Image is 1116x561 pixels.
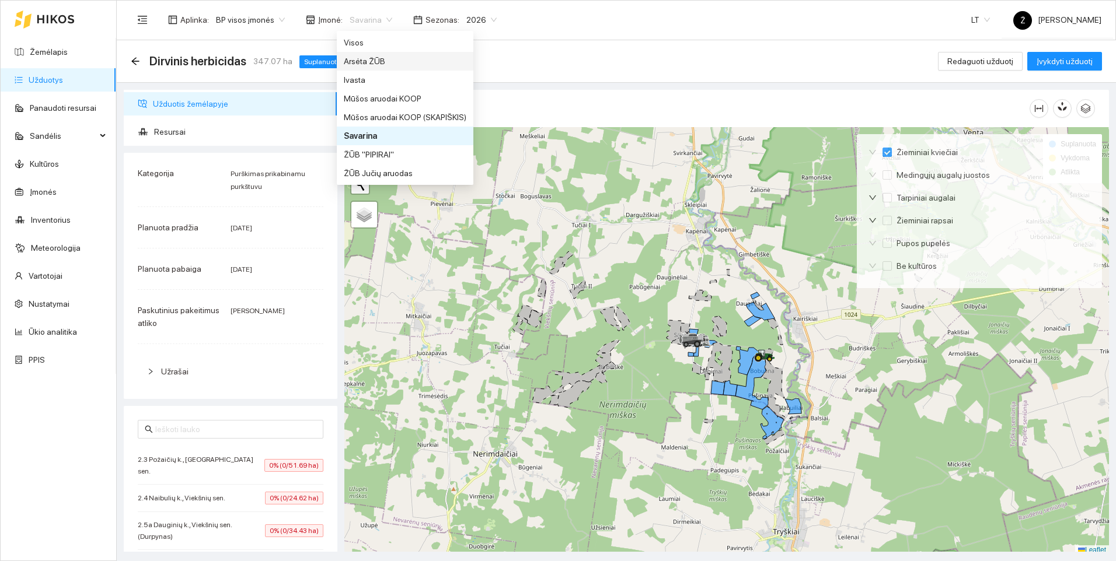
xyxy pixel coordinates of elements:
span: Sandėlis [30,124,96,148]
button: Įvykdyti užduotį [1027,52,1102,71]
span: [PERSON_NAME] [1013,15,1101,24]
input: Ieškoti lauko [155,423,316,436]
a: Kultūros [30,159,59,169]
a: Meteorologija [31,243,81,253]
button: menu-fold [131,8,154,31]
span: Redaguoti užduotį [947,55,1013,68]
div: Savarina [344,129,466,142]
a: PPIS [29,355,45,364]
span: Dirvinis herbicidas [149,52,246,71]
span: Sezonas : [426,13,459,26]
span: down [869,171,877,179]
a: Žemėlapis [30,47,68,57]
span: 2.4 Naibulių k., Viekšnių sen. [138,492,231,504]
div: Atgal [131,57,140,66]
span: down [869,216,877,225]
span: Medingųjų augalų juostos [892,169,995,181]
button: column-width [1030,99,1048,118]
span: Savarina [350,11,392,29]
div: Ivasta [337,71,473,89]
span: Suplanuota [299,55,346,68]
span: Purškimas prikabinamu purkštuvu [231,170,305,191]
span: BP visos įmonės [216,11,285,29]
div: Mūšos aruodai KOOP [344,92,466,105]
span: column-width [1030,104,1048,113]
span: right [147,368,154,375]
span: layout [168,15,177,24]
span: calendar [413,15,423,24]
span: arrow-left [131,57,140,66]
span: Kategorija [138,169,174,178]
span: down [869,262,877,270]
button: Redaguoti užduotį [938,52,1023,71]
div: Mūšos aruodai KOOP [337,89,473,108]
div: Užrašai [138,358,323,385]
span: 0% (0/24.62 ha) [265,492,323,504]
span: down [869,194,877,202]
span: Aplinka : [180,13,209,26]
span: Planuota pabaiga [138,264,201,274]
div: Visos [344,36,466,49]
span: shop [306,15,315,24]
span: Įvykdyti užduotį [1037,55,1093,68]
span: Planuota pradžia [138,223,198,232]
span: Tarpiniai augalai [892,191,960,204]
div: Mūšos aruodai KOOP (SKAPIŠKIS) [337,108,473,127]
span: Paskutinius pakeitimus atliko [138,306,219,328]
span: Pupos pupelės [892,237,955,250]
span: down [869,148,877,156]
span: [DATE] [231,265,252,274]
span: Be kultūros [892,260,941,272]
div: Arsėta ŽŪB [337,52,473,71]
div: Mūšos aruodai KOOP (SKAPIŠKIS) [344,111,466,124]
span: 2.5a Dauginių k., Viekšnių sen. (Durpynas) [138,519,265,542]
a: Inventorius [31,215,71,225]
a: Leaflet [1078,546,1106,554]
span: Ž [1020,11,1026,30]
span: LT [971,11,990,29]
span: 2.3 Požaičių k., [GEOGRAPHIC_DATA] sen. [138,454,264,477]
span: search [145,425,153,433]
div: ŽŪB Jučių aruodas [344,167,466,180]
a: Vartotojai [29,271,62,280]
span: Užduotis žemėlapyje [153,92,328,115]
a: Redaguoti užduotį [938,57,1023,66]
span: 2026 [466,11,497,29]
div: Savarina [337,127,473,145]
span: 347.07 ha [253,55,292,68]
button: Initiate a new search [351,176,369,194]
div: Arsėta ŽŪB [344,55,466,68]
a: Užduotys [29,75,63,85]
span: [PERSON_NAME] [231,307,285,315]
a: Layers [351,202,377,227]
span: Žieminiai rapsai [892,214,958,227]
a: Ūkio analitika [29,327,77,336]
div: Žemėlapis [358,92,1030,125]
span: [DATE] [231,224,252,232]
div: Ivasta [344,73,466,86]
a: Nustatymai [29,299,69,308]
span: 0% (0/51.69 ha) [264,459,323,472]
span: down [869,239,877,247]
span: 0% (0/34.43 ha) [265,524,323,537]
span: menu-fold [137,15,148,25]
span: Užrašai [161,367,189,376]
span: Žieminiai kviečiai [892,146,962,159]
div: ŽŪB "PIPIRAI" [344,148,466,161]
a: Panaudoti resursai [30,103,96,113]
span: Resursai [154,120,328,143]
div: ŽŪB "PIPIRAI" [337,145,473,164]
a: Įmonės [30,187,57,197]
span: Įmonė : [318,13,343,26]
div: Visos [337,33,473,52]
div: ŽŪB Jučių aruodas [337,164,473,183]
